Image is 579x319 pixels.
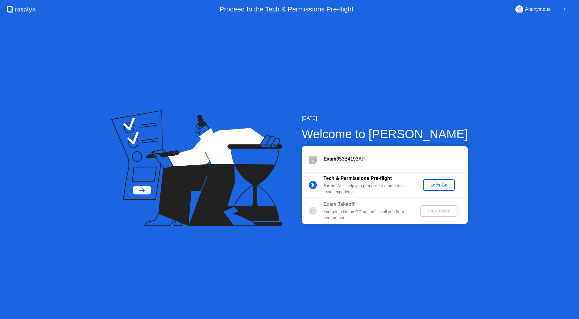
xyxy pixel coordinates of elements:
div: Let's Go [426,183,452,187]
div: Welcome to [PERSON_NAME] [302,125,468,143]
div: Start Exam [423,209,455,213]
b: Exam Takeoff [324,202,355,207]
button: Start Exam [420,205,457,217]
div: ▼ [563,5,566,13]
div: Anonymous [525,5,551,13]
div: You get to hit the GO button! It’s all you from here on out [324,209,410,221]
div: [DATE] [302,115,468,122]
div: 653B4193AP [324,155,468,163]
div: : We’ll help you prepare for a no-stress exam experience [324,183,410,195]
b: Exam [324,156,337,161]
b: 5 min [324,183,334,188]
b: Tech & Permissions Pre-flight [324,176,392,181]
button: Let's Go [423,179,455,191]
